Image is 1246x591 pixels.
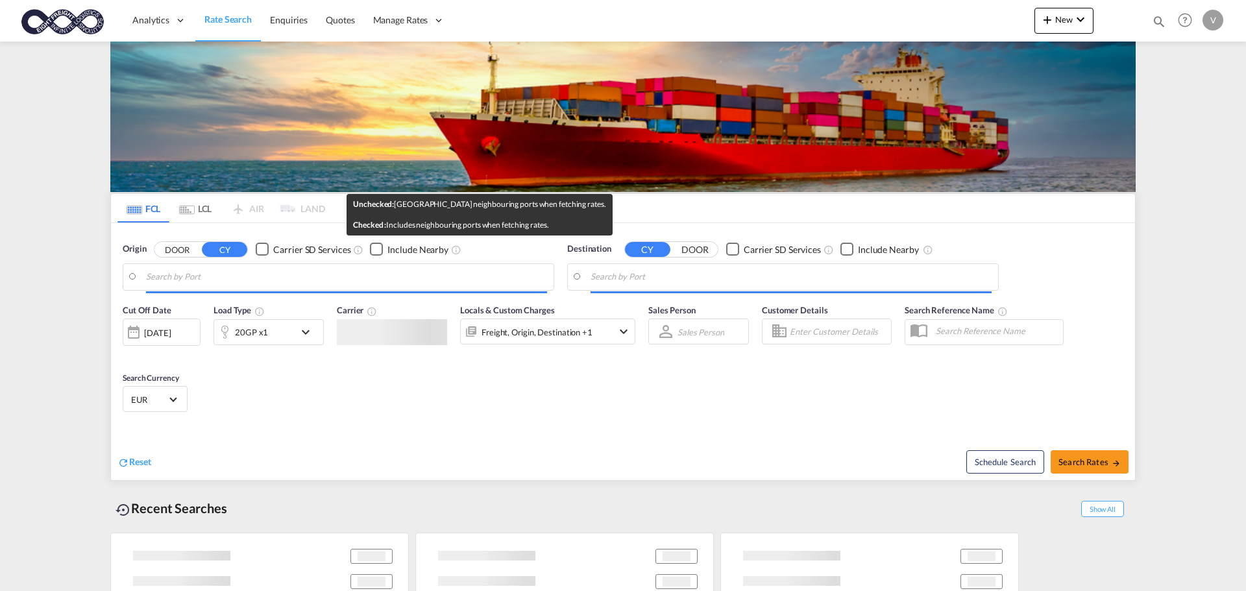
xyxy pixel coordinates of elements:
[929,321,1063,341] input: Search Reference Name
[326,14,354,25] span: Quotes
[19,6,107,35] img: c818b980817911efbdc1a76df449e905.png
[110,494,232,523] div: Recent Searches
[273,243,350,256] div: Carrier SD Services
[131,394,167,405] span: EUR
[110,42,1136,192] img: LCL+%26+FCL+BACKGROUND.png
[840,243,919,256] md-checkbox: Checkbox No Ink
[1203,10,1223,30] div: V
[130,390,180,409] md-select: Select Currency: € EUREuro
[1152,14,1166,29] md-icon: icon-magnify
[460,305,555,315] span: Locals & Custom Charges
[451,245,461,255] md-icon: Unchecked: Ignores neighbouring ports when fetching rates.Checked : Includes neighbouring ports w...
[625,242,670,257] button: CY
[204,14,252,25] span: Rate Search
[117,194,325,223] md-pagination-wrapper: Use the left and right arrow keys to navigate between tabs
[370,243,448,256] md-checkbox: Checkbox No Ink
[367,306,377,317] md-icon: The selected Trucker/Carrierwill be displayed in the rate results If the rates are from another f...
[997,306,1008,317] md-icon: Your search will be saved by the below given name
[1034,8,1093,34] button: icon-plus 400-fgNewicon-chevron-down
[762,305,827,315] span: Customer Details
[482,323,592,341] div: Freight Origin Destination Factory Stuffing
[256,243,350,256] md-checkbox: Checkbox No Ink
[966,450,1044,474] button: Note: By default Schedule search will only considerorigin ports, destination ports and cut off da...
[1040,14,1088,25] span: New
[672,242,718,257] button: DOOR
[460,319,635,344] div: Freight Origin Destination Factory Stuffingicon-chevron-down
[254,306,265,317] md-icon: icon-information-outline
[387,243,448,256] div: Include Nearby
[169,194,221,223] md-tab-item: LCL
[1174,9,1203,32] div: Help
[373,14,428,27] span: Manage Rates
[123,344,132,362] md-datepicker: Select
[129,456,151,467] span: Reset
[123,373,179,383] span: Search Currency
[353,199,394,209] span: Unchecked:
[923,245,933,255] md-icon: Unchecked: Ignores neighbouring ports when fetching rates.Checked : Includes neighbouring ports w...
[146,267,547,287] input: Search by Port
[824,245,834,255] md-icon: Unchecked: Search for CY (Container Yard) services for all selected carriers.Checked : Search for...
[214,305,265,315] span: Load Type
[616,324,631,339] md-icon: icon-chevron-down
[144,327,171,339] div: [DATE]
[353,197,605,211] div: [GEOGRAPHIC_DATA] neighbouring ports when fetching rates.
[235,323,268,341] div: 20GP x1
[1081,501,1124,517] span: Show All
[337,305,377,315] span: Carrier
[744,243,821,256] div: Carrier SD Services
[270,14,308,25] span: Enquiries
[214,319,324,345] div: 20GP x1icon-chevron-down
[1051,450,1129,474] button: Search Ratesicon-arrow-right
[111,223,1135,480] div: Origin DOOR CY Checkbox No InkUnchecked: Search for CY (Container Yard) services for all selected...
[567,243,611,256] span: Destination
[117,457,129,468] md-icon: icon-refresh
[790,322,887,341] input: Enter Customer Details
[353,220,386,230] span: Checked :
[905,305,1008,315] span: Search Reference Name
[1058,457,1121,467] span: Search Rates
[1073,12,1088,27] md-icon: icon-chevron-down
[591,267,992,287] input: Search by Port
[123,305,171,315] span: Cut Off Date
[353,218,605,232] div: Includes neighbouring ports when fetching rates.
[123,319,201,346] div: [DATE]
[676,322,726,341] md-select: Sales Person
[202,242,247,257] button: CY
[858,243,919,256] div: Include Nearby
[648,305,696,315] span: Sales Person
[116,502,131,518] md-icon: icon-backup-restore
[154,242,200,257] button: DOOR
[726,243,821,256] md-checkbox: Checkbox No Ink
[1174,9,1196,31] span: Help
[298,324,320,340] md-icon: icon-chevron-down
[1112,459,1121,468] md-icon: icon-arrow-right
[1152,14,1166,34] div: icon-magnify
[123,243,146,256] span: Origin
[353,245,363,255] md-icon: Unchecked: Search for CY (Container Yard) services for all selected carriers.Checked : Search for...
[132,14,169,27] span: Analytics
[117,194,169,223] md-tab-item: FCL
[117,455,151,470] div: icon-refreshReset
[1040,12,1055,27] md-icon: icon-plus 400-fg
